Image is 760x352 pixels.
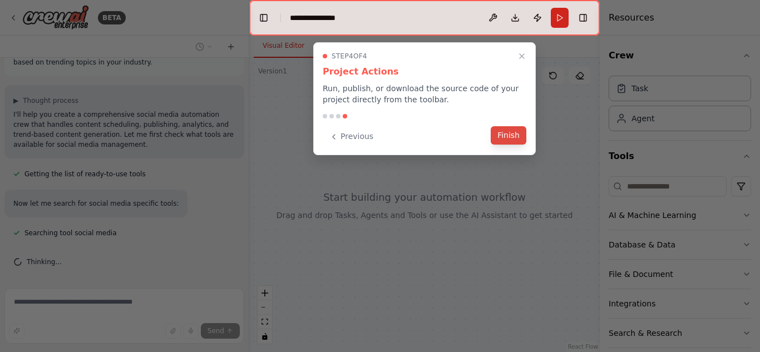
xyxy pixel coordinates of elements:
button: Hide left sidebar [256,10,272,26]
p: Run, publish, or download the source code of your project directly from the toolbar. [323,83,526,105]
button: Previous [323,127,380,146]
h3: Project Actions [323,65,526,78]
button: Finish [491,126,526,145]
button: Close walkthrough [515,49,529,63]
span: Step 4 of 4 [332,52,367,61]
